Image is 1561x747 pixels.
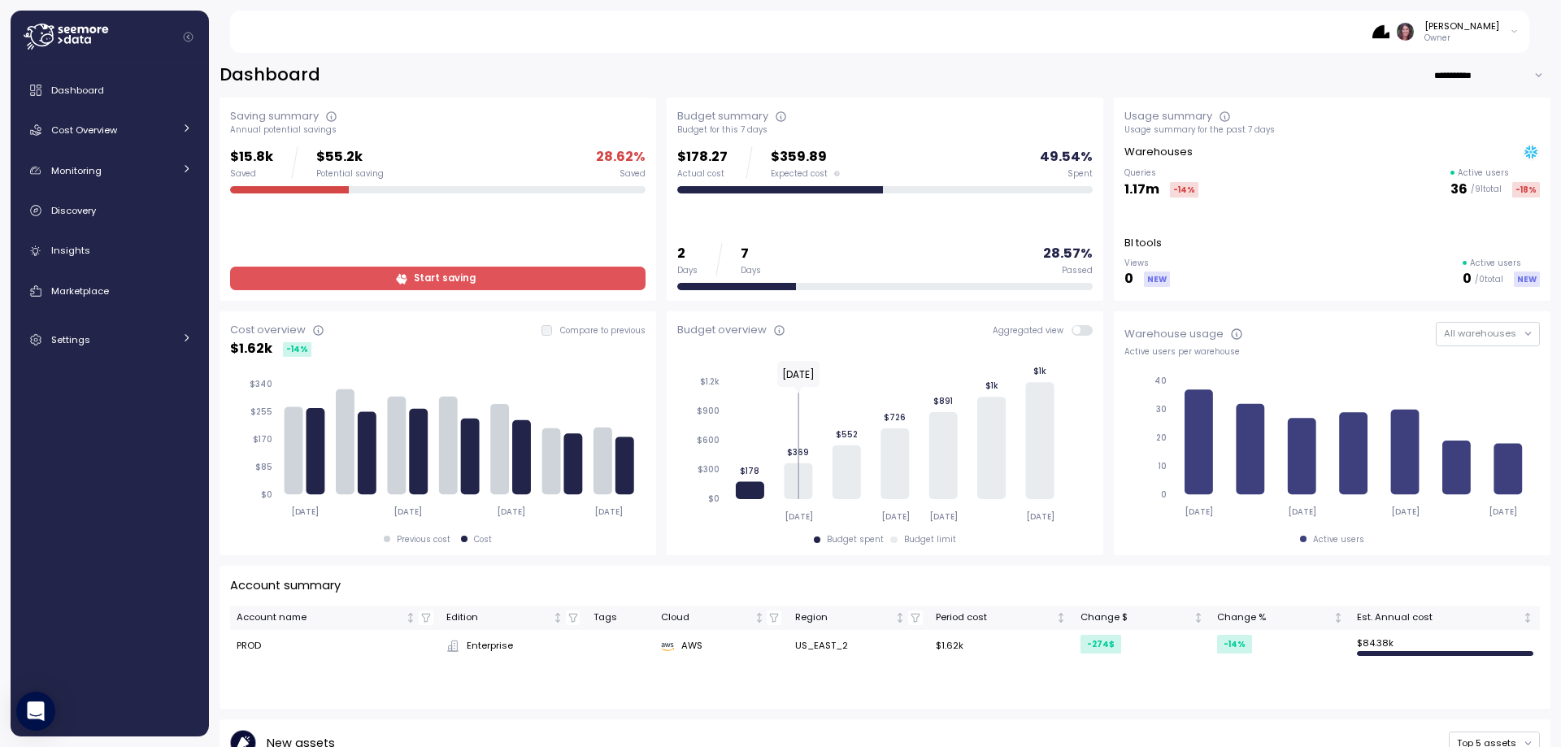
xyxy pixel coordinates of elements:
[771,168,828,180] span: Expected cost
[51,84,104,97] span: Dashboard
[740,465,759,476] tspan: $178
[1124,326,1224,342] div: Warehouse usage
[596,146,646,168] p: 28.62 %
[394,506,423,517] tspan: [DATE]
[1458,167,1509,179] p: Active users
[1043,243,1093,265] p: 28.57 %
[230,322,306,338] div: Cost overview
[661,639,781,654] div: AWS
[677,243,698,265] p: 2
[1124,124,1540,136] div: Usage summary for the past 7 days
[836,429,858,440] tspan: $552
[1512,182,1540,198] div: -18 %
[677,168,728,180] div: Actual cost
[1392,506,1420,517] tspan: [DATE]
[698,464,720,475] tspan: $300
[1313,534,1364,545] div: Active users
[1470,258,1521,269] p: Active users
[51,124,117,137] span: Cost Overview
[316,146,384,168] p: $55.2k
[654,606,788,630] th: CloudNot sorted
[741,243,761,265] p: 7
[1522,612,1533,623] div: Not sorted
[230,146,273,168] p: $15.8k
[283,342,311,357] div: -14 %
[741,265,761,276] div: Days
[316,168,384,180] div: Potential saving
[1350,606,1540,630] th: Est. Annual costNot sorted
[754,612,765,623] div: Not sorted
[782,367,815,381] text: [DATE]
[17,154,202,187] a: Monitoring
[1397,23,1414,40] img: ACg8ocLDuIZlR5f2kIgtapDwVC7yp445s3OgbrQTIAV7qYj8P05r5pI=s96-c
[17,114,202,146] a: Cost Overview
[1124,268,1133,290] p: 0
[1217,635,1252,654] div: -14 %
[498,506,526,517] tspan: [DATE]
[51,244,90,257] span: Insights
[16,692,55,731] div: Open Intercom Messenger
[594,610,648,625] div: Tags
[881,511,909,522] tspan: [DATE]
[230,124,646,136] div: Annual potential savings
[1081,610,1190,625] div: Change $
[884,412,906,423] tspan: $726
[1124,167,1198,179] p: Queries
[708,493,720,504] tspan: $0
[1185,506,1214,517] tspan: [DATE]
[1124,235,1162,251] p: BI tools
[677,322,767,338] div: Budget overview
[1073,606,1210,630] th: Change $Not sorted
[1033,366,1046,376] tspan: $1k
[1424,20,1499,33] div: [PERSON_NAME]
[1471,184,1502,195] p: / 91 total
[237,610,403,625] div: Account name
[929,511,958,522] tspan: [DATE]
[474,534,492,545] div: Cost
[17,275,202,307] a: Marketplace
[677,146,728,168] p: $178.27
[230,338,272,360] p: $ 1.62k
[17,235,202,267] a: Insights
[1217,610,1330,625] div: Change %
[1124,108,1212,124] div: Usage summary
[661,610,750,625] div: Cloud
[250,406,272,417] tspan: $255
[677,108,768,124] div: Budget summary
[467,639,513,654] span: Enterprise
[936,610,1054,625] div: Period cost
[17,324,202,356] a: Settings
[1463,268,1472,290] p: 0
[1158,461,1167,471] tspan: 10
[1156,432,1167,443] tspan: 20
[230,576,341,595] p: Account summary
[1289,506,1317,517] tspan: [DATE]
[700,376,720,387] tspan: $1.2k
[397,534,450,545] div: Previous cost
[1170,182,1198,198] div: -14 %
[1040,146,1093,168] p: 49.54 %
[230,108,319,124] div: Saving summary
[560,325,646,337] p: Compare to previous
[1154,376,1167,386] tspan: 40
[620,168,646,180] div: Saved
[1475,274,1503,285] p: / 0 total
[1062,265,1093,276] div: Passed
[1161,489,1167,500] tspan: 0
[904,534,956,545] div: Budget limit
[255,462,272,472] tspan: $85
[1211,606,1350,630] th: Change %Not sorted
[827,534,884,545] div: Budget spent
[1026,511,1054,522] tspan: [DATE]
[1081,635,1121,654] div: -274 $
[1514,271,1540,287] div: NEW
[677,124,1093,136] div: Budget for this 7 days
[51,284,109,297] span: Marketplace
[1124,258,1170,269] p: Views
[440,606,586,630] th: EditionNot sorted
[894,612,906,623] div: Not sorted
[405,612,416,623] div: Not sorted
[784,511,812,522] tspan: [DATE]
[1444,327,1516,340] span: All warehouses
[1156,404,1167,415] tspan: 30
